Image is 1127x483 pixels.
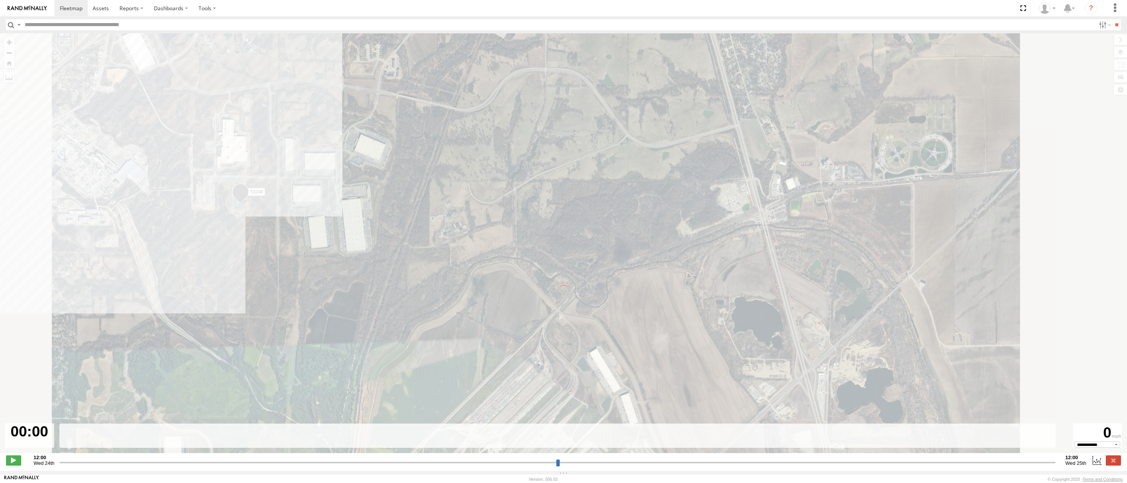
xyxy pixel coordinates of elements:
span: Wed 25th [1065,460,1086,466]
div: Miky Transport [1036,3,1058,14]
img: rand-logo.svg [8,6,47,11]
div: Version: 305.02 [529,477,558,481]
label: Play/Stop [6,455,21,465]
a: Terms and Conditions [1083,477,1123,481]
i: ? [1085,2,1097,14]
label: Close [1106,455,1121,465]
strong: 12:00 [1065,455,1086,460]
label: Search Query [16,19,22,30]
strong: 12:00 [34,455,54,460]
a: Visit our Website [4,475,39,483]
div: 0 [1074,424,1121,441]
div: © Copyright 2025 - [1048,477,1123,481]
label: Search Filter Options [1096,19,1112,30]
span: Wed 24th [34,460,54,466]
